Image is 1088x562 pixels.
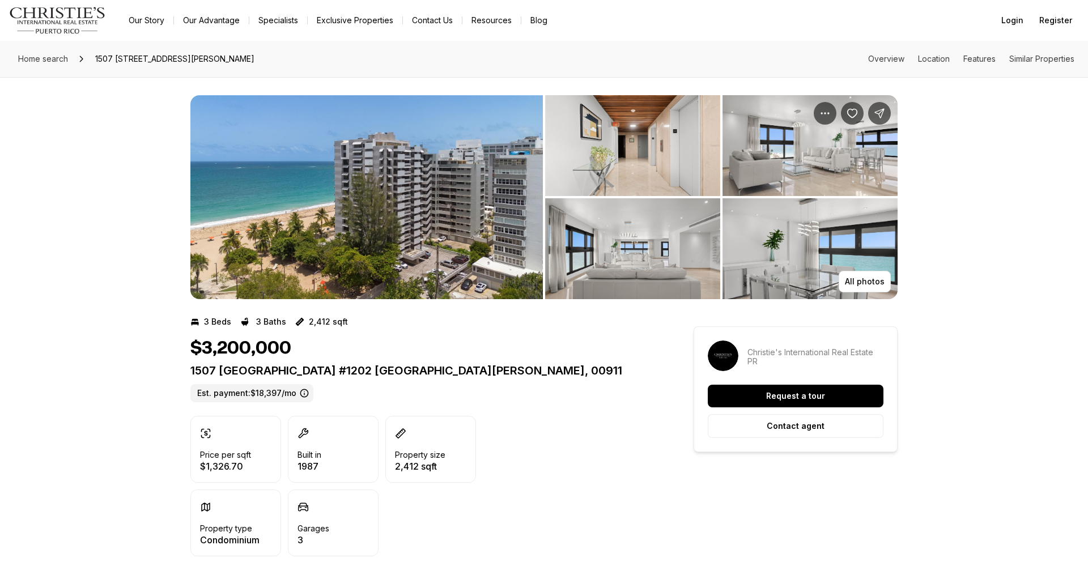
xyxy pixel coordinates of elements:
p: Contact agent [767,421,824,431]
button: Share Property: 1507 ASHFORD #1202 [868,102,891,125]
h1: $3,200,000 [190,338,291,359]
a: Skip to: Similar Properties [1009,54,1074,63]
a: Skip to: Location [918,54,950,63]
button: Contact agent [708,414,883,438]
button: View image gallery [545,95,720,196]
span: Home search [18,54,68,63]
button: Login [994,9,1030,32]
span: 1507 [STREET_ADDRESS][PERSON_NAME] [91,50,259,68]
button: View image gallery [545,198,720,299]
a: Resources [462,12,521,28]
a: Skip to: Features [963,54,996,63]
button: Property options [814,102,836,125]
a: Our Story [120,12,173,28]
button: Save Property: 1507 ASHFORD #1202 [841,102,864,125]
p: 3 Baths [256,317,286,326]
p: Request a tour [766,391,825,401]
button: Request a tour [708,385,883,407]
p: All photos [845,277,885,286]
p: 2,412 sqft [395,462,445,471]
button: View image gallery [722,198,898,299]
span: Register [1039,16,1072,25]
p: 3 Beds [204,317,231,326]
a: Our Advantage [174,12,249,28]
button: 3 Baths [240,313,286,331]
label: Est. payment: $18,397/mo [190,384,313,402]
p: 2,412 sqft [309,317,348,326]
p: Price per sqft [200,450,251,459]
button: Register [1032,9,1079,32]
p: $1,326.70 [200,462,251,471]
a: Home search [14,50,73,68]
nav: Page section menu [868,54,1074,63]
span: Login [1001,16,1023,25]
a: Specialists [249,12,307,28]
button: View image gallery [722,95,898,196]
p: Christie's International Real Estate PR [747,348,883,366]
button: Contact Us [403,12,462,28]
div: Listing Photos [190,95,898,299]
p: 1507 [GEOGRAPHIC_DATA] #1202 [GEOGRAPHIC_DATA][PERSON_NAME], 00911 [190,364,653,377]
p: Property size [395,450,445,459]
button: View image gallery [190,95,543,299]
p: Property type [200,524,252,533]
p: 1987 [297,462,321,471]
a: Exclusive Properties [308,12,402,28]
a: Blog [521,12,556,28]
li: 2 of 8 [545,95,898,299]
li: 1 of 8 [190,95,543,299]
p: Built in [297,450,321,459]
p: Garages [297,524,329,533]
p: Condominium [200,535,260,544]
button: All photos [839,271,891,292]
p: 3 [297,535,329,544]
img: logo [9,7,106,34]
a: Skip to: Overview [868,54,904,63]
